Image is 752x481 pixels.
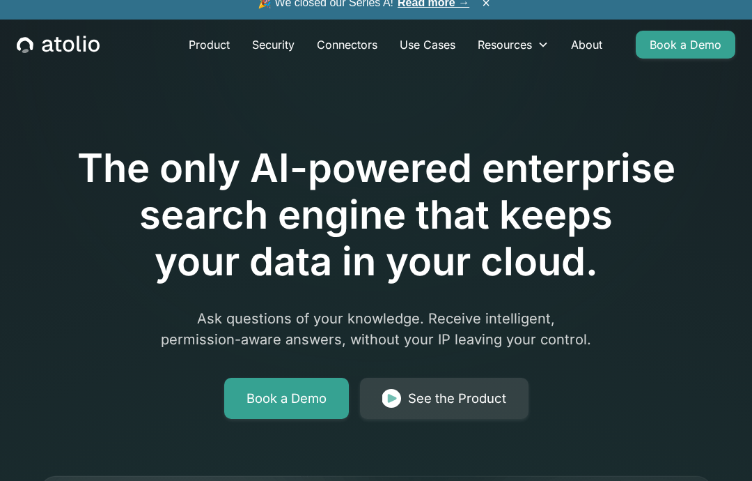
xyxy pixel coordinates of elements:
[306,31,389,59] a: Connectors
[241,31,306,59] a: Security
[360,378,528,420] a: See the Product
[478,36,532,53] div: Resources
[408,389,506,409] div: See the Product
[224,378,349,420] a: Book a Demo
[109,308,643,350] p: Ask questions of your knowledge. Receive intelligent, permission-aware answers, without your IP l...
[17,36,100,54] a: home
[38,145,714,286] h1: The only AI-powered enterprise search engine that keeps your data in your cloud.
[636,31,735,59] a: Book a Demo
[560,31,613,59] a: About
[178,31,241,59] a: Product
[467,31,560,59] div: Resources
[389,31,467,59] a: Use Cases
